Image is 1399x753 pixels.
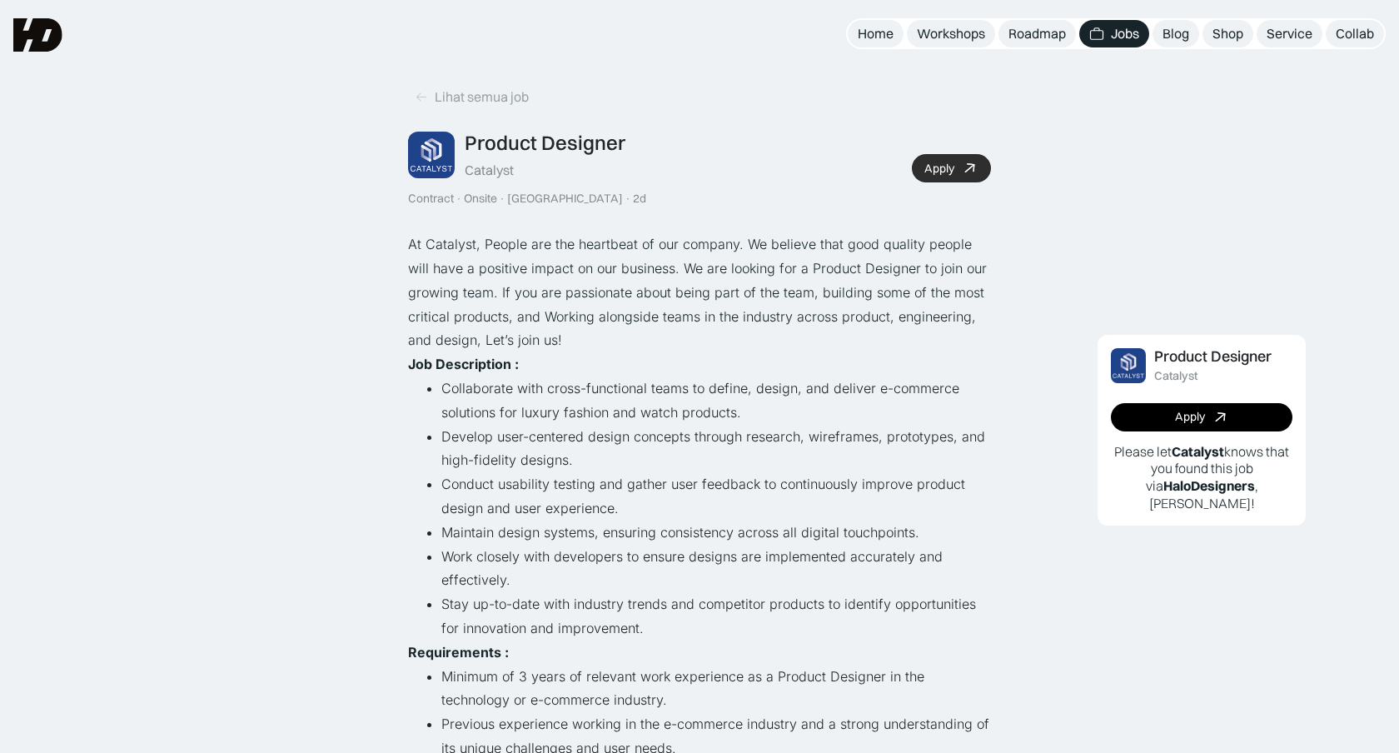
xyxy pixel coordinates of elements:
[1163,477,1255,494] b: HaloDesigners
[848,20,904,47] a: Home
[1154,348,1272,366] div: Product Designer
[1257,20,1322,47] a: Service
[1008,25,1066,42] div: Roadmap
[924,162,954,176] div: Apply
[917,25,985,42] div: Workshops
[499,192,505,206] div: ·
[408,132,455,178] img: Job Image
[435,88,529,106] div: Lihat semua job
[441,592,991,641] li: Stay up-to-date with industry trends and competitor products to identify opportunities for innova...
[625,192,631,206] div: ·
[1153,20,1199,47] a: Blog
[1326,20,1384,47] a: Collab
[1111,443,1292,512] p: Please let knows that you found this job via , [PERSON_NAME]!
[1079,20,1149,47] a: Jobs
[465,162,514,179] div: Catalyst
[441,376,991,425] li: Collaborate with cross-functional teams to define, design, and deliver e-commerce solutions for l...
[441,521,991,545] li: Maintain design systems, ensuring consistency across all digital touchpoints.
[912,154,991,182] a: Apply
[408,192,454,206] div: Contract
[1336,25,1374,42] div: Collab
[408,356,519,372] strong: Job Description :
[441,425,991,473] li: Develop user-centered design concepts through research, wireframes, prototypes, and high-fidelity...
[633,192,646,206] div: 2d
[441,545,991,593] li: Work closely with developers to ensure designs are implemented accurately and effectively.
[1111,348,1146,383] img: Job Image
[408,232,991,352] p: At Catalyst, People are the heartbeat of our company. We believe that good quality people will ha...
[456,192,462,206] div: ·
[1175,410,1205,424] div: Apply
[1163,25,1189,42] div: Blog
[907,20,995,47] a: Workshops
[408,644,509,661] strong: Requirements :
[441,472,991,521] li: Conduct usability testing and gather user feedback to continuously improve product design and use...
[441,665,991,713] li: Minimum of 3 years of relevant work experience as a Product Designer in the technology or e-comme...
[1267,25,1312,42] div: Service
[1111,25,1139,42] div: Jobs
[1111,403,1292,431] a: Apply
[858,25,894,42] div: Home
[408,83,535,111] a: Lihat semua job
[507,192,623,206] div: [GEOGRAPHIC_DATA]
[998,20,1076,47] a: Roadmap
[1202,20,1253,47] a: Shop
[1172,443,1224,460] b: Catalyst
[1154,369,1197,383] div: Catalyst
[1212,25,1243,42] div: Shop
[464,192,497,206] div: Onsite
[465,131,625,155] div: Product Designer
